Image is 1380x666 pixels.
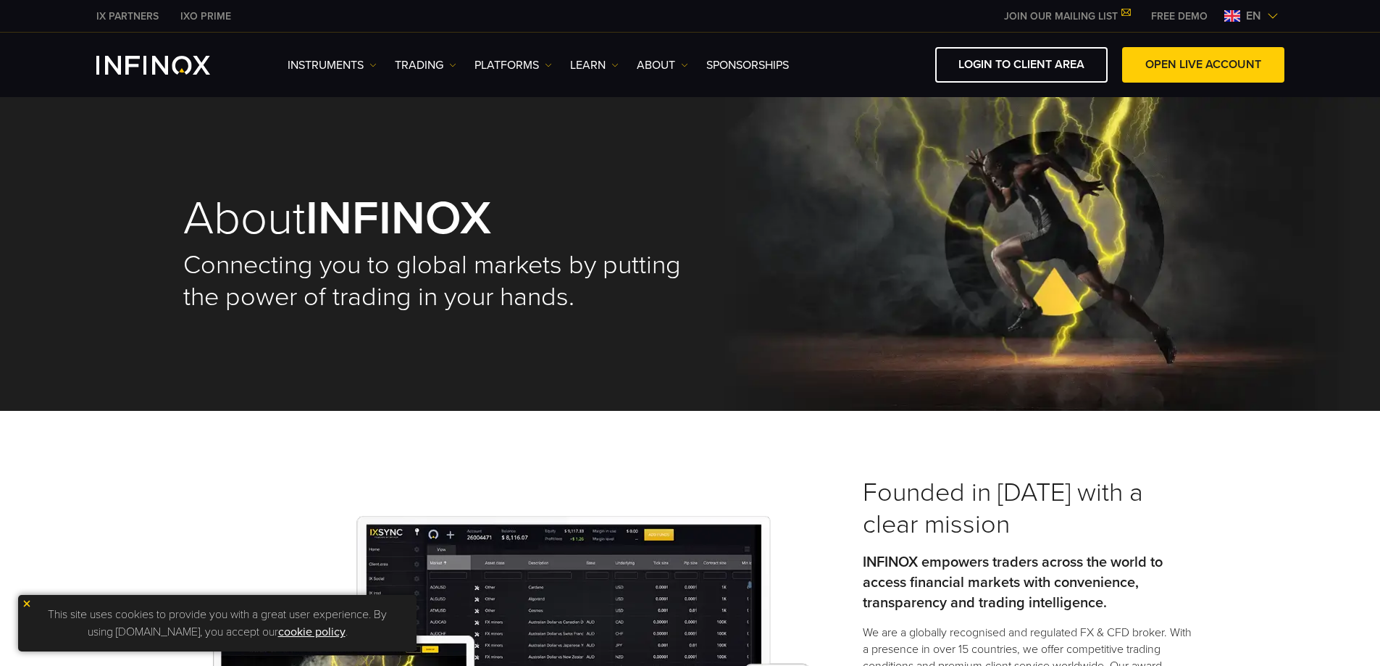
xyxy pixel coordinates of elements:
[1140,9,1218,24] a: INFINOX MENU
[170,9,242,24] a: INFINOX
[22,599,32,609] img: yellow close icon
[306,190,491,247] strong: INFINOX
[1240,7,1267,25] span: en
[278,625,346,639] a: cookie policy
[570,57,619,74] a: Learn
[183,249,690,313] h2: Connecting you to global markets by putting the power of trading in your hands.
[474,57,552,74] a: PLATFORMS
[25,602,409,644] p: This site uses cookies to provide you with a great user experience. By using [DOMAIN_NAME], you a...
[706,57,789,74] a: SPONSORSHIPS
[1122,47,1284,83] a: OPEN LIVE ACCOUNT
[863,477,1197,541] h3: Founded in [DATE] with a clear mission
[85,9,170,24] a: INFINOX
[863,552,1197,613] p: INFINOX empowers traders across the world to access financial markets with convenience, transpare...
[96,56,244,75] a: INFINOX Logo
[288,57,377,74] a: Instruments
[637,57,688,74] a: ABOUT
[993,10,1140,22] a: JOIN OUR MAILING LIST
[183,195,690,242] h1: About
[395,57,456,74] a: TRADING
[935,47,1108,83] a: LOGIN TO CLIENT AREA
